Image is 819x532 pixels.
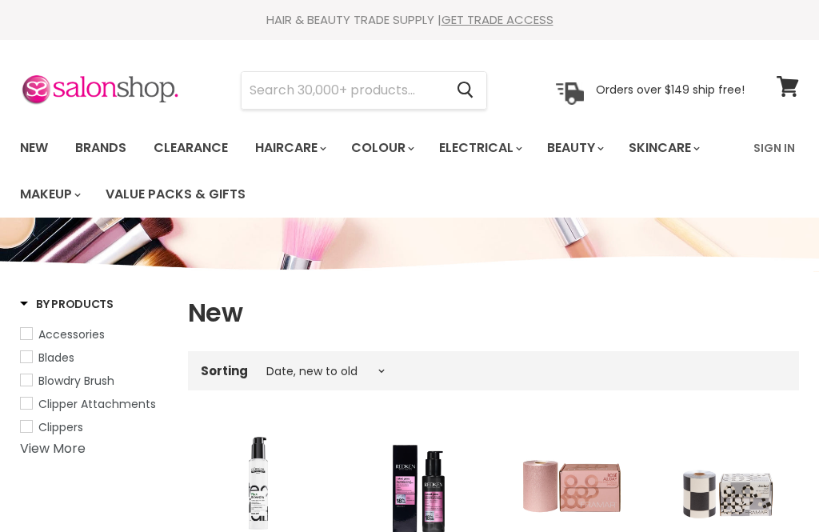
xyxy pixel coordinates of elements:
a: Blades [20,349,168,366]
a: Haircare [243,131,336,165]
form: Product [241,71,487,110]
a: Brands [63,131,138,165]
span: Accessories [38,326,105,342]
button: Search [444,72,486,109]
a: Sign In [744,131,805,165]
a: View More [20,439,86,458]
a: Clipper Attachments [20,395,168,413]
a: Electrical [427,131,532,165]
a: Accessories [20,326,168,343]
a: Makeup [8,178,90,211]
ul: Main menu [8,125,744,218]
a: Clearance [142,131,240,165]
a: Beauty [535,131,613,165]
a: Value Packs & Gifts [94,178,258,211]
span: Blowdry Brush [38,373,114,389]
span: Clippers [38,419,83,435]
a: GET TRADE ACCESS [441,11,553,28]
a: Skincare [617,131,709,165]
a: Clippers [20,418,168,436]
span: Blades [38,350,74,366]
h1: New [188,296,799,330]
a: Blowdry Brush [20,372,168,390]
span: Clipper Attachments [38,396,156,412]
input: Search [242,72,444,109]
a: New [8,131,60,165]
p: Orders over $149 ship free! [596,82,745,97]
h3: By Products [20,296,114,312]
a: Colour [339,131,424,165]
label: Sorting [201,364,248,378]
